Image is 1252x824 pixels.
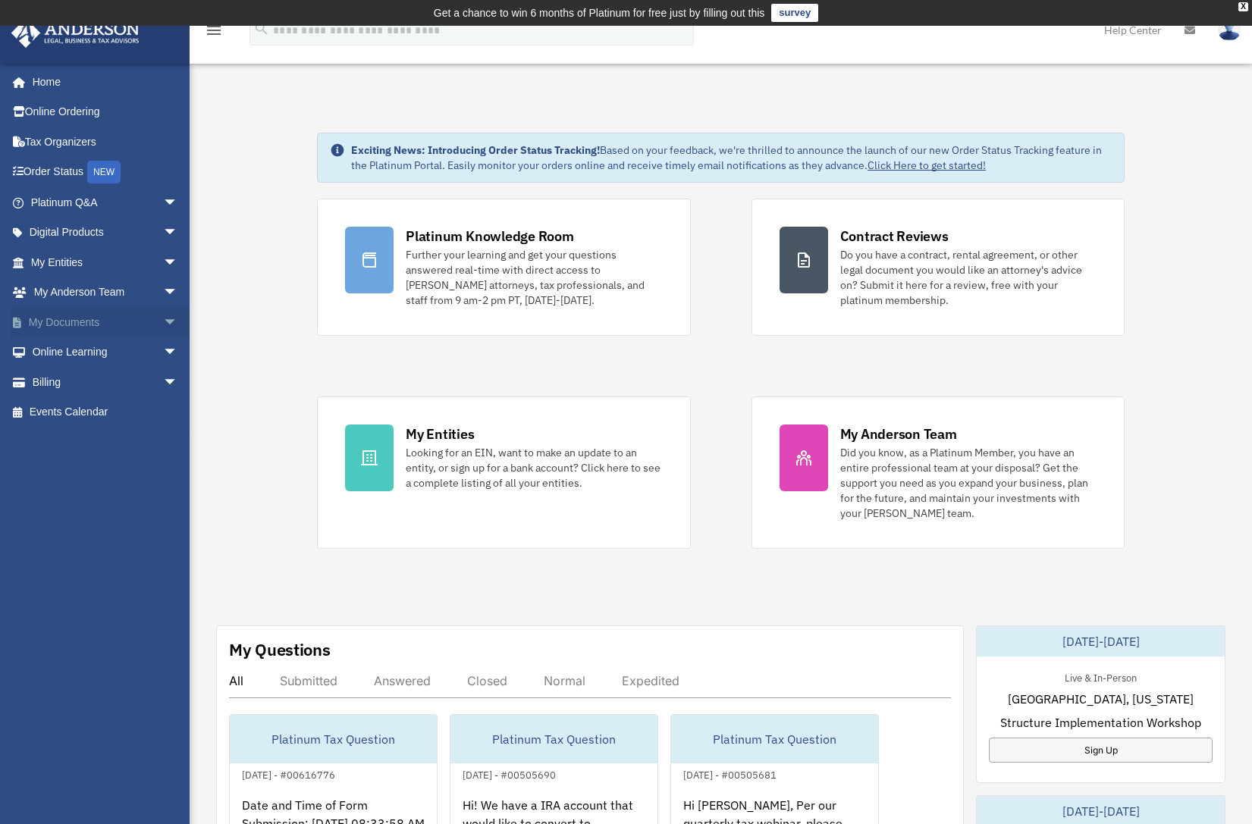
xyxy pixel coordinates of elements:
a: survey [771,4,818,22]
span: arrow_drop_down [163,247,193,278]
div: Answered [374,673,431,688]
div: [DATE] - #00505681 [671,766,789,782]
a: Online Ordering [11,97,201,127]
div: NEW [87,161,121,183]
div: Did you know, as a Platinum Member, you have an entire professional team at your disposal? Get th... [840,445,1097,521]
a: Sign Up [989,738,1213,763]
div: [DATE]-[DATE] [977,626,1225,656]
a: Online Learningarrow_drop_down [11,337,201,368]
div: Expedited [622,673,679,688]
div: Based on your feedback, we're thrilled to announce the launch of our new Order Status Tracking fe... [351,143,1112,173]
i: menu [205,21,223,39]
span: arrow_drop_down [163,277,193,309]
span: [GEOGRAPHIC_DATA], [US_STATE] [1008,690,1194,708]
a: My Anderson Team Did you know, as a Platinum Member, you have an entire professional team at your... [752,396,1125,549]
a: Click Here to get started! [868,158,986,172]
span: arrow_drop_down [163,337,193,368]
div: close [1238,2,1248,11]
div: Platinum Tax Question [450,715,657,763]
div: My Entities [406,425,474,443]
a: My Documentsarrow_drop_down [11,307,201,337]
a: Order StatusNEW [11,157,201,188]
span: Structure Implementation Workshop [1000,713,1201,732]
img: User Pic [1218,19,1241,41]
a: My Entitiesarrow_drop_down [11,247,201,277]
a: My Anderson Teamarrow_drop_down [11,277,201,308]
div: My Questions [229,638,331,661]
span: arrow_drop_down [163,218,193,249]
div: Get a chance to win 6 months of Platinum for free just by filling out this [434,4,765,22]
a: Digital Productsarrow_drop_down [11,218,201,248]
div: Contract Reviews [840,227,949,246]
a: Tax Organizers [11,127,201,157]
i: search [253,20,270,37]
div: Platinum Tax Question [230,715,437,763]
img: Anderson Advisors Platinum Portal [7,18,144,48]
div: Normal [544,673,585,688]
a: Contract Reviews Do you have a contract, rental agreement, or other legal document you would like... [752,199,1125,336]
div: Platinum Tax Question [671,715,878,763]
div: Live & In-Person [1053,669,1149,685]
a: Platinum Knowledge Room Further your learning and get your questions answered real-time with dire... [317,199,690,336]
span: arrow_drop_down [163,187,193,218]
div: Looking for an EIN, want to make an update to an entity, or sign up for a bank account? Click her... [406,445,662,490]
div: Submitted [280,673,337,688]
strong: Exciting News: Introducing Order Status Tracking! [351,143,600,157]
a: Platinum Q&Aarrow_drop_down [11,187,201,218]
div: All [229,673,243,688]
div: Platinum Knowledge Room [406,227,574,246]
a: menu [205,27,223,39]
div: Closed [467,673,507,688]
a: Events Calendar [11,397,201,428]
a: My Entities Looking for an EIN, want to make an update to an entity, or sign up for a bank accoun... [317,396,690,549]
span: arrow_drop_down [163,367,193,398]
div: [DATE] - #00505690 [450,766,568,782]
span: arrow_drop_down [163,307,193,338]
div: Do you have a contract, rental agreement, or other legal document you would like an attorney's ad... [840,247,1097,308]
div: My Anderson Team [840,425,957,443]
a: Home [11,67,193,97]
div: [DATE] - #00616776 [230,766,347,782]
a: Billingarrow_drop_down [11,367,201,397]
div: Further your learning and get your questions answered real-time with direct access to [PERSON_NAM... [406,247,662,308]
